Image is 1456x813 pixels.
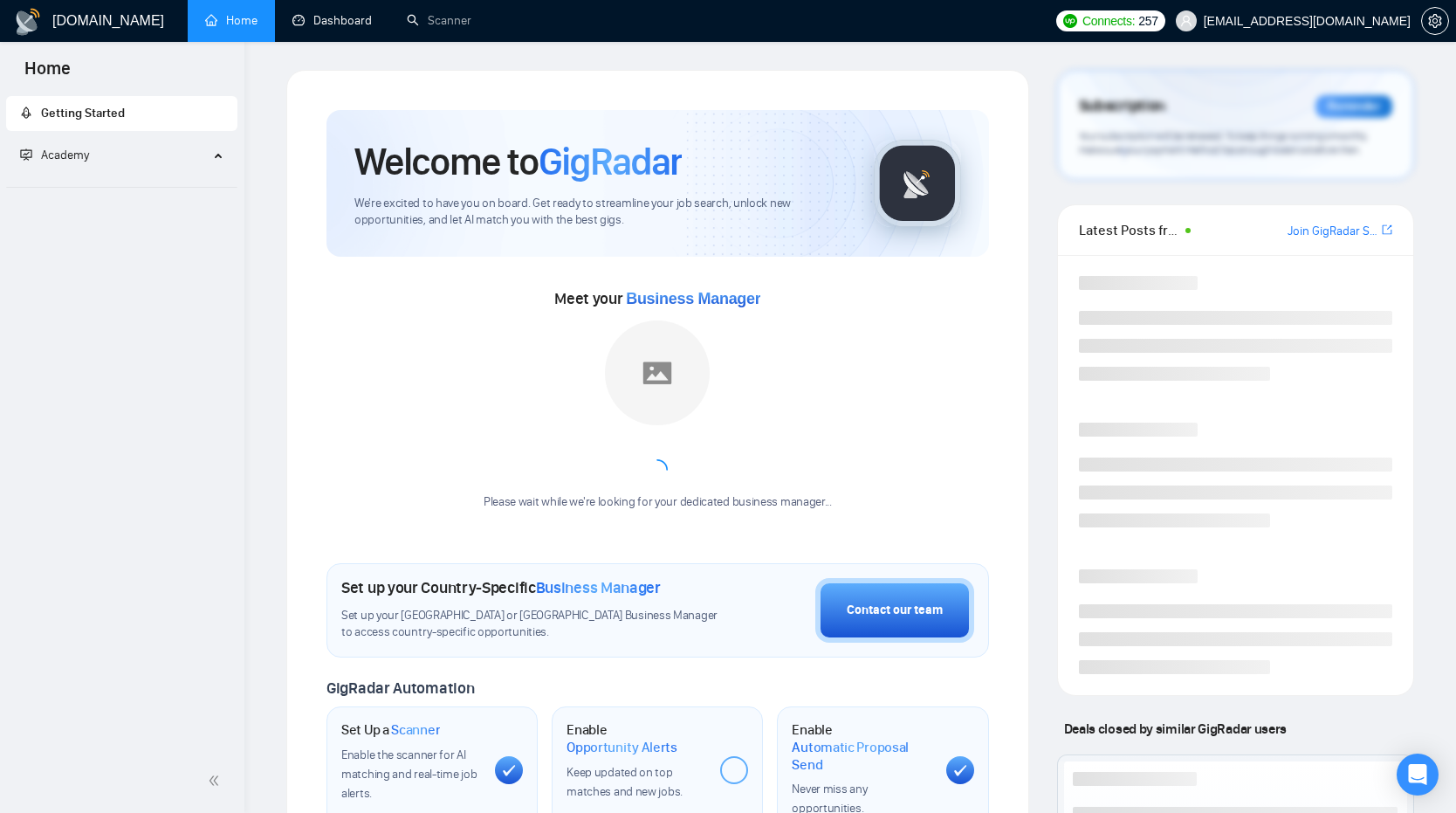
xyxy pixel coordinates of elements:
span: Set up your [GEOGRAPHIC_DATA] or [GEOGRAPHIC_DATA] Business Manager to access country-specific op... [341,608,721,641]
span: Home [10,56,85,93]
img: logo [14,8,42,36]
span: Getting Started [41,106,125,121]
span: Automatic Proposal Send [792,739,931,773]
div: Please wait while we're looking for your dedicated business manager... [473,494,842,511]
span: rocket [20,107,32,119]
span: 257 [1138,11,1157,31]
span: Latest Posts from the GigRadar Community [1079,219,1181,241]
img: gigradar-logo.png [874,140,961,227]
span: Academy [20,148,89,162]
span: Scanner [391,721,440,739]
h1: Enable [567,721,706,755]
span: GigRadar Automation [326,679,474,698]
span: Meet your [554,289,760,308]
h1: Welcome to [354,138,682,185]
h1: Set Up a [341,721,440,739]
span: Deals closed by similar GigRadar users [1057,713,1294,744]
a: dashboardDashboard [292,13,372,28]
span: Academy [41,148,89,162]
span: Connects: [1082,11,1135,31]
img: upwork-logo.png [1063,14,1077,28]
button: setting [1421,7,1449,35]
span: Your subscription will be renewed. To keep things running smoothly, make sure your payment method... [1079,129,1369,157]
span: user [1180,15,1192,27]
span: fund-projection-screen [20,148,32,161]
a: searchScanner [407,13,471,28]
li: Academy Homepage [6,180,237,191]
span: We're excited to have you on board. Get ready to streamline your job search, unlock new opportuni... [354,196,846,229]
span: Keep updated on top matches and new jobs. [567,765,683,799]
span: export [1382,223,1392,237]
div: Reminder [1315,95,1392,118]
button: Contact our team [815,578,974,643]
span: Business Manager [536,578,661,597]
span: loading [644,457,670,483]
span: GigRadar [539,138,682,185]
div: Contact our team [847,601,943,620]
a: setting [1421,14,1449,28]
div: Open Intercom Messenger [1397,754,1439,796]
a: Join GigRadar Slack Community [1288,222,1378,241]
span: setting [1422,14,1448,28]
span: double-left [208,772,225,789]
h1: Enable [792,721,931,773]
a: homeHome [205,13,258,28]
h1: Set up your Country-Specific [341,578,661,597]
span: Opportunity Alerts [567,739,677,756]
li: Getting Started [6,96,237,131]
span: Subscription [1079,92,1165,121]
img: placeholder.png [605,320,710,425]
span: Business Manager [626,290,760,307]
a: export [1382,222,1392,238]
span: Enable the scanner for AI matching and real-time job alerts. [341,748,477,801]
